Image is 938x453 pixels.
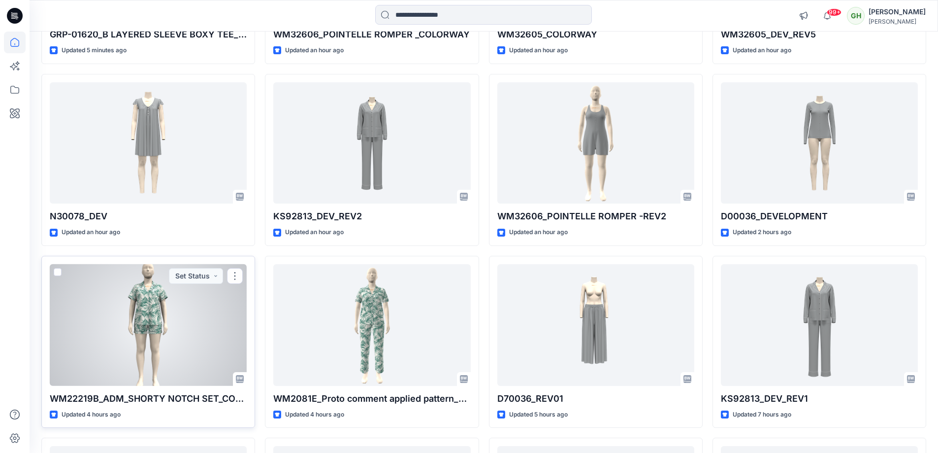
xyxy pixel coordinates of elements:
p: WM32605_DEV_REV5 [721,28,918,41]
p: Updated 5 minutes ago [62,45,127,56]
a: KS92813_DEV_REV1 [721,264,918,386]
p: Updated 2 hours ago [733,227,791,238]
div: [PERSON_NAME] [869,6,926,18]
span: 99+ [827,8,841,16]
div: [PERSON_NAME] [869,18,926,25]
p: KS92813_DEV_REV2 [273,209,470,223]
p: Updated an hour ago [285,227,344,238]
p: Updated 4 hours ago [62,410,121,420]
a: KS92813_DEV_REV2 [273,82,470,204]
a: WM2081E_Proto comment applied pattern_REV2 [273,264,470,386]
p: Updated 7 hours ago [733,410,791,420]
a: N30078_DEV [50,82,247,204]
p: Updated 5 hours ago [509,410,568,420]
a: D00036_DEVELOPMENT [721,82,918,204]
p: D00036_DEVELOPMENT [721,209,918,223]
p: WM32606_POINTELLE ROMPER _COLORWAY [273,28,470,41]
p: WM2081E_Proto comment applied pattern_REV2 [273,392,470,406]
a: WM22219B_ADM_SHORTY NOTCH SET_COLORWAY_REV2 [50,264,247,386]
p: Updated 4 hours ago [285,410,344,420]
p: D70036_REV01 [497,392,694,406]
p: GRP-01620_B LAYERED SLEEVE BOXY TEE_DEV [50,28,247,41]
p: Updated an hour ago [285,45,344,56]
p: Updated an hour ago [509,45,568,56]
p: WM32606_POINTELLE ROMPER -REV2 [497,209,694,223]
a: WM32606_POINTELLE ROMPER -REV2 [497,82,694,204]
p: Updated an hour ago [733,45,791,56]
p: Updated an hour ago [62,227,120,238]
p: KS92813_DEV_REV1 [721,392,918,406]
p: N30078_DEV [50,209,247,223]
p: Updated an hour ago [509,227,568,238]
p: WM22219B_ADM_SHORTY NOTCH SET_COLORWAY_REV2 [50,392,247,406]
p: WM32605_COLORWAY [497,28,694,41]
a: D70036_REV01 [497,264,694,386]
div: GH [847,7,865,25]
